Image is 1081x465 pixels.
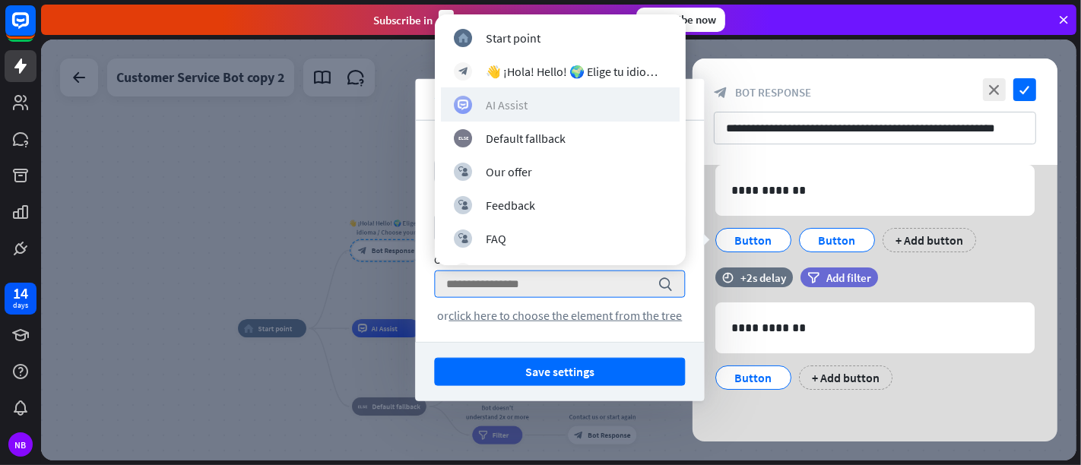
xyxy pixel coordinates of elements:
[458,66,468,76] i: block_bot_response
[486,264,584,280] div: Type your question
[486,198,535,213] div: Feedback
[458,166,468,176] i: block_user_input
[13,286,28,300] div: 14
[740,270,786,285] div: +2s delay
[883,228,976,252] div: + Add button
[458,233,468,243] i: block_user_input
[458,200,468,210] i: block_user_input
[486,30,540,46] div: Start point
[983,78,1006,101] i: close
[373,10,624,30] div: Subscribe in days to get your first month for $1
[449,308,682,323] span: click here to choose the element from the tree
[826,270,871,285] span: Add filter
[12,6,58,52] button: Open LiveChat chat widget
[5,283,36,315] a: 14 days
[439,10,454,30] div: 3
[722,272,734,283] i: time
[8,432,33,457] div: NB
[486,97,528,112] div: AI Assist
[807,272,819,283] i: filter
[486,164,532,179] div: Our offer
[434,308,685,323] div: or
[434,358,685,386] button: Save settings
[799,365,892,390] div: + Add button
[458,133,468,143] i: block_fallback
[486,64,667,79] div: 👋 ¡Hola! Hello! 🌍 Elige tu idioma / Choose your language:
[636,8,725,32] div: Subscribe now
[714,86,728,100] i: block_bot_response
[13,300,28,311] div: days
[486,231,506,246] div: FAQ
[434,253,685,267] div: Go to
[812,229,862,251] div: Button
[728,229,778,251] div: Button
[1013,78,1036,101] i: check
[486,131,566,146] div: Default fallback
[458,33,468,43] i: home_2
[728,366,778,389] div: Button
[735,85,811,100] span: Bot Response
[658,277,673,292] i: search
